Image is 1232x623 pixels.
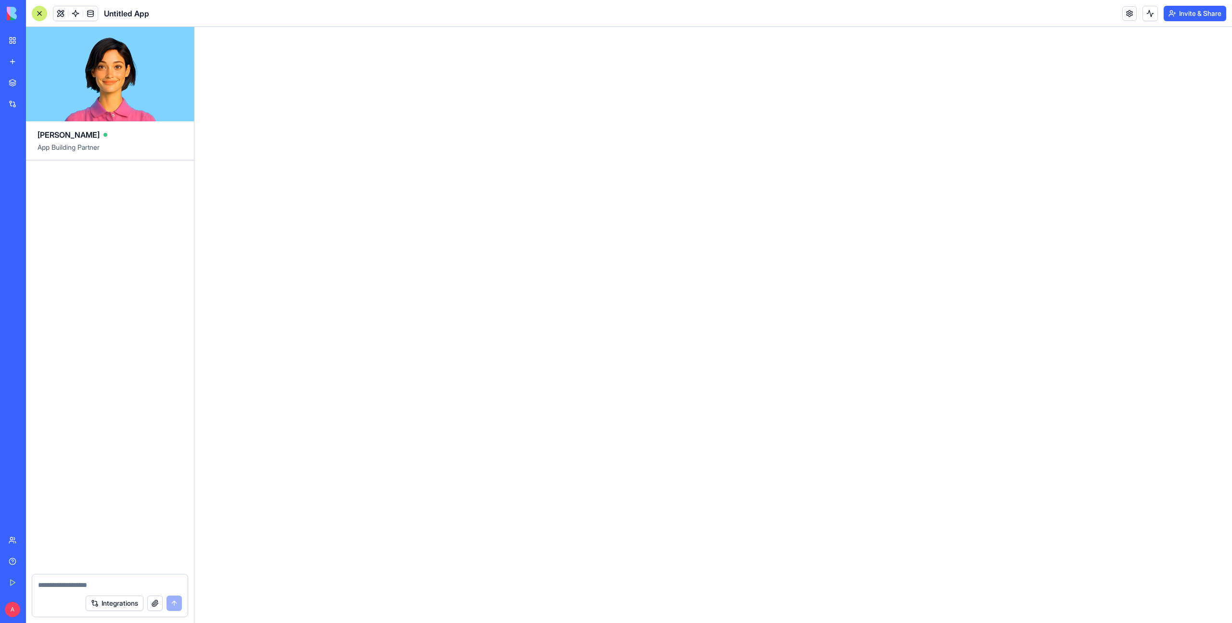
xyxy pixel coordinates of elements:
[38,129,100,141] span: [PERSON_NAME]
[86,596,143,611] button: Integrations
[1164,6,1226,21] button: Invite & Share
[7,7,66,20] img: logo
[104,8,149,19] span: Untitled App
[38,143,182,160] span: App Building Partner
[5,602,20,617] span: A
